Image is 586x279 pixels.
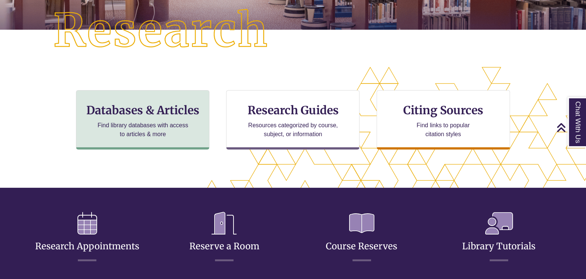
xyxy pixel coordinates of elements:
[35,223,139,252] a: Research Appointments
[326,223,397,252] a: Course Reserves
[245,121,341,139] p: Resources categorized by course, subject, or information
[556,122,584,132] a: Back to Top
[462,223,536,252] a: Library Tutorials
[189,223,259,252] a: Reserve a Room
[398,103,489,117] h3: Citing Sources
[226,90,360,150] a: Research Guides Resources categorized by course, subject, or information
[377,90,510,150] a: Citing Sources Find links to popular citation styles
[76,90,209,150] a: Databases & Articles Find library databases with access to articles & more
[95,121,191,139] p: Find library databases with access to articles & more
[82,103,203,117] h3: Databases & Articles
[232,103,353,117] h3: Research Guides
[407,121,479,139] p: Find links to popular citation styles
